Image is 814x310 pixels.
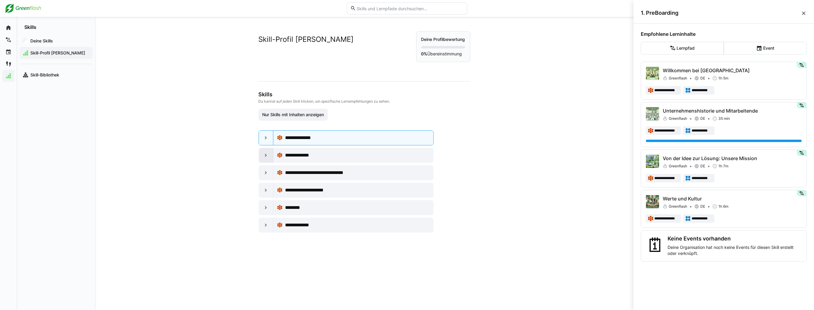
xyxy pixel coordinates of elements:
h3: Skills [259,91,469,98]
p: Deine Organisation hat noch keine Events für diesen Skill erstellt oder verknüpft. [668,244,802,256]
span: DE [700,116,705,121]
img: Willkommen bei Greenflash [646,67,659,80]
span: 1. PreBoarding [641,10,801,16]
p: Deine Profilbewertung [421,36,465,42]
div: 🗓 [646,235,665,256]
img: Unternehmenshistorie und Mitarbeitende [646,107,659,120]
span: Nur Skills mit Inhalten anzeigen [261,112,325,118]
eds-button-option: Lernpfad [641,42,724,54]
p: Übereinstimmung [421,51,465,57]
p: Werte und Kultur [663,195,802,202]
span: DE [700,164,705,169]
span: Greenflash [669,164,687,169]
span: 1h 5m [718,76,728,81]
p: Willkommen bei [GEOGRAPHIC_DATA] [663,67,802,74]
input: Skills und Lernpfade durchsuchen… [356,6,464,11]
eds-button-option: Event [724,42,807,54]
img: Werte und Kultur [646,195,659,208]
strong: 0% [421,51,428,56]
h4: Empfohlene Lerninhalte [641,31,807,37]
span: 35 min [718,116,730,121]
p: Von der Idee zur Lösung: Unsere Mission [663,155,802,162]
span: DE [700,204,705,209]
h3: Keine Events vorhanden [668,235,802,242]
span: Skill-Profil [PERSON_NAME] [29,50,90,56]
span: Greenflash [669,204,687,209]
span: Greenflash [669,116,687,121]
p: Du kannst auf jeden Skill klicken, um spezifische Lernempfehlungen zu sehen. [259,99,469,104]
button: Nur Skills mit Inhalten anzeigen [259,109,328,121]
img: Von der Idee zur Lösung: Unsere Mission [646,155,659,168]
span: 1h 7m [718,164,728,169]
h2: Skill-Profil [PERSON_NAME] [259,35,354,44]
p: Unternehmenshistorie und Mitarbeitende [663,107,802,114]
span: DE [700,76,705,81]
span: Greenflash [669,76,687,81]
span: 1h 6m [718,204,728,209]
